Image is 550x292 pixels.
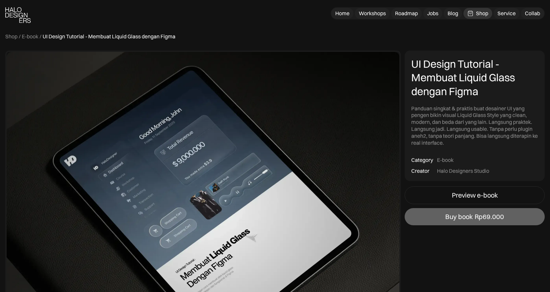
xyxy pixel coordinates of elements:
[445,213,473,221] div: Buy book
[437,157,454,164] div: E-book
[452,191,498,199] div: Preview e-book
[331,8,353,19] a: Home
[411,157,433,164] div: Category
[437,167,489,174] div: Halo Designers Studio
[5,33,18,40] a: Shop
[444,8,462,19] a: Blog
[395,10,418,17] div: Roadmap
[335,10,349,17] div: Home
[521,8,544,19] a: Collab
[391,8,422,19] a: Roadmap
[411,167,429,174] div: Creator
[411,57,538,98] div: UI Design Tutorial - Membuat Liquid Glass dengan Figma
[405,208,545,225] a: Buy bookRp69.000
[405,186,545,204] a: Preview e-book
[19,33,20,40] div: /
[40,33,41,40] div: /
[476,10,488,17] div: Shop
[497,10,516,17] div: Service
[355,8,390,19] a: Workshops
[22,33,38,40] a: E-book
[448,10,458,17] div: Blog
[463,8,492,19] a: Shop
[43,33,175,40] div: UI Design Tutorial - Membuat Liquid Glass dengan Figma
[475,213,504,221] div: Rp69.000
[411,105,538,146] div: Panduan singkat & praktis buat desainer UI yang pengen bikin visual Liquid Glass Style yang clean...
[359,10,386,17] div: Workshops
[427,10,438,17] div: Jobs
[525,10,540,17] div: Collab
[423,8,442,19] a: Jobs
[494,8,520,19] a: Service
